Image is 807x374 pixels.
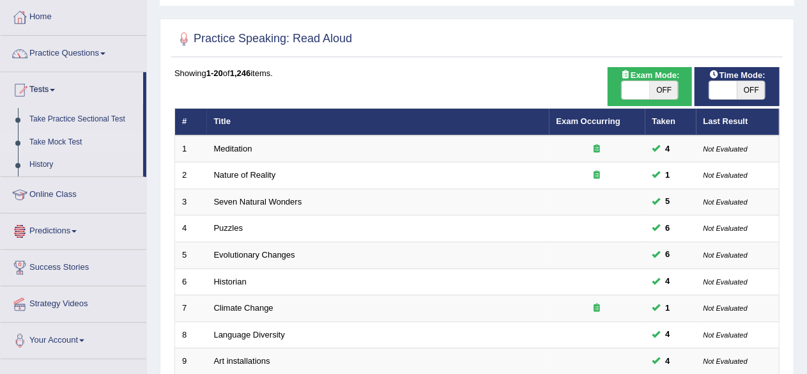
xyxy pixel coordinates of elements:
[703,357,748,365] small: Not Evaluated
[703,171,748,179] small: Not Evaluated
[175,189,207,215] td: 3
[174,29,352,49] h2: Practice Speaking: Read Aloud
[214,144,252,153] a: Meditation
[175,242,207,269] td: 5
[615,68,684,82] span: Exam Mode:
[214,197,302,206] a: Seven Natural Wonders
[557,169,638,182] div: Exam occurring question
[206,68,223,78] b: 1-20
[230,68,251,78] b: 1,246
[174,67,780,79] div: Showing of items.
[661,195,675,208] span: You can still take this question
[661,169,675,182] span: You can still take this question
[175,162,207,189] td: 2
[24,108,143,131] a: Take Practice Sectional Test
[214,277,247,286] a: Historian
[557,116,620,126] a: Exam Occurring
[214,250,295,260] a: Evolutionary Changes
[1,36,146,68] a: Practice Questions
[1,72,143,104] a: Tests
[175,109,207,136] th: #
[24,153,143,176] a: History
[704,68,771,82] span: Time Mode:
[214,170,276,180] a: Nature of Reality
[608,67,693,106] div: Show exams occurring in exams
[703,278,748,286] small: Not Evaluated
[214,356,270,366] a: Art installations
[650,81,678,99] span: OFF
[175,136,207,162] td: 1
[175,295,207,322] td: 7
[1,250,146,282] a: Success Stories
[661,248,675,261] span: You can still take this question
[661,222,675,235] span: You can still take this question
[661,302,675,315] span: You can still take this question
[214,303,273,313] a: Climate Change
[703,198,748,206] small: Not Evaluated
[175,322,207,348] td: 8
[1,323,146,355] a: Your Account
[214,223,243,233] a: Puzzles
[703,145,748,153] small: Not Evaluated
[703,304,748,312] small: Not Evaluated
[703,331,748,339] small: Not Evaluated
[557,143,638,155] div: Exam occurring question
[1,177,146,209] a: Online Class
[175,269,207,295] td: 6
[696,109,780,136] th: Last Result
[737,81,765,99] span: OFF
[661,355,675,368] span: You can still take this question
[214,330,285,339] a: Language Diversity
[175,215,207,242] td: 4
[661,275,675,288] span: You can still take this question
[661,328,675,341] span: You can still take this question
[1,214,146,245] a: Predictions
[1,286,146,318] a: Strategy Videos
[557,302,638,315] div: Exam occurring question
[24,131,143,154] a: Take Mock Test
[703,251,748,259] small: Not Evaluated
[661,142,675,155] span: You can still take this question
[703,224,748,232] small: Not Evaluated
[207,109,550,136] th: Title
[645,109,696,136] th: Taken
